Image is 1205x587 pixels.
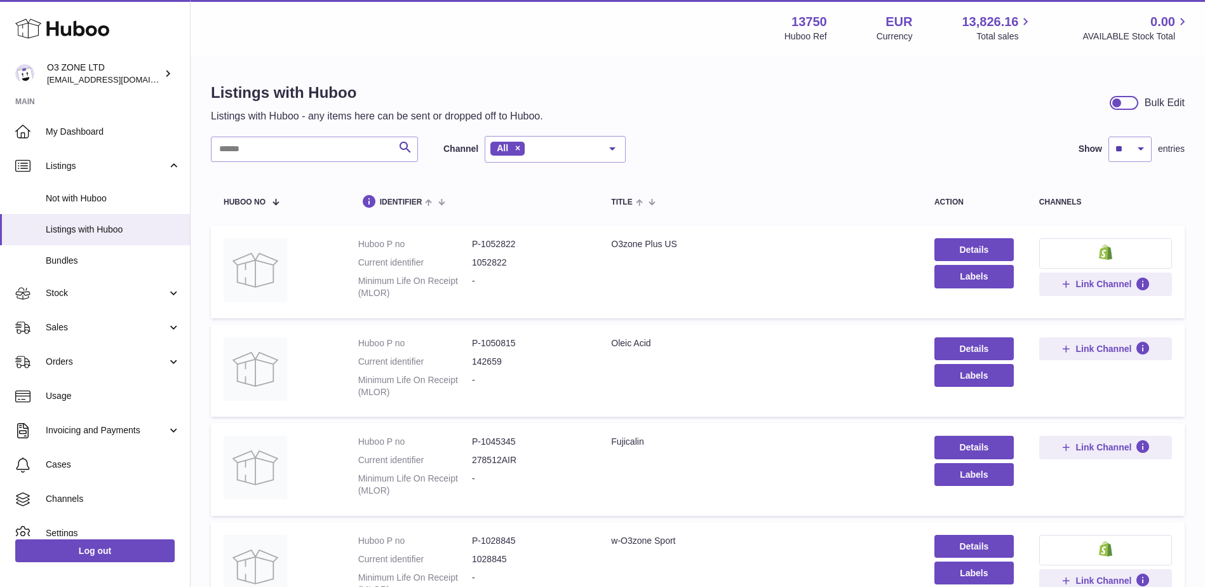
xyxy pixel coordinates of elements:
span: 13,826.16 [962,13,1018,30]
span: All [497,143,508,153]
button: Labels [934,463,1014,486]
a: Log out [15,539,175,562]
dd: - [472,473,586,497]
div: O3 ZONE LTD [47,62,161,86]
dd: - [472,374,586,398]
dd: 1052822 [472,257,586,269]
div: channels [1039,198,1172,206]
button: Labels [934,364,1014,387]
img: Fujicalin [224,436,287,499]
img: hello@o3zoneltd.co.uk [15,64,34,83]
div: Bulk Edit [1145,96,1185,110]
button: Link Channel [1039,436,1172,459]
a: 13,826.16 Total sales [962,13,1033,43]
span: Bundles [46,255,180,267]
dd: 278512AIR [472,454,586,466]
span: Total sales [976,30,1033,43]
span: Stock [46,287,167,299]
button: Link Channel [1039,337,1172,360]
dt: Minimum Life On Receipt (MLOR) [358,374,472,398]
span: Link Channel [1075,442,1131,453]
button: Link Channel [1039,273,1172,295]
span: Not with Huboo [46,192,180,205]
span: Link Channel [1075,575,1131,586]
span: Channels [46,493,180,505]
a: 0.00 AVAILABLE Stock Total [1082,13,1190,43]
span: Usage [46,390,180,402]
dt: Current identifier [358,257,472,269]
span: Link Channel [1075,278,1131,290]
dd: 1028845 [472,553,586,565]
span: Link Channel [1075,343,1131,354]
span: [EMAIL_ADDRESS][DOMAIN_NAME] [47,74,187,84]
dd: P-1045345 [472,436,586,448]
button: Labels [934,265,1014,288]
div: Oleic Acid [611,337,909,349]
span: AVAILABLE Stock Total [1082,30,1190,43]
dd: P-1028845 [472,535,586,547]
div: Huboo Ref [784,30,827,43]
span: Listings [46,160,167,172]
dd: 142659 [472,356,586,368]
img: Oleic Acid [224,337,287,401]
dt: Minimum Life On Receipt (MLOR) [358,473,472,497]
dt: Huboo P no [358,535,472,547]
dt: Huboo P no [358,337,472,349]
a: Details [934,337,1014,360]
div: w-O3zone Sport [611,535,909,547]
span: Settings [46,527,180,539]
div: Currency [877,30,913,43]
dt: Current identifier [358,553,472,565]
div: action [934,198,1014,206]
dt: Huboo P no [358,238,472,250]
div: O3zone Plus US [611,238,909,250]
p: Listings with Huboo - any items here can be sent or dropped off to Huboo. [211,109,543,123]
dd: P-1050815 [472,337,586,349]
img: shopify-small.png [1099,541,1112,557]
span: Huboo no [224,198,266,206]
img: O3zone Plus US [224,238,287,302]
div: Fujicalin [611,436,909,448]
a: Details [934,238,1014,261]
dd: - [472,275,586,299]
span: entries [1158,143,1185,155]
dt: Huboo P no [358,436,472,448]
img: shopify-small.png [1099,245,1112,260]
span: Sales [46,321,167,334]
span: title [611,198,632,206]
dt: Current identifier [358,356,472,368]
a: Details [934,535,1014,558]
button: Labels [934,562,1014,584]
span: My Dashboard [46,126,180,138]
dt: Current identifier [358,454,472,466]
span: Orders [46,356,167,368]
strong: 13750 [791,13,827,30]
span: identifier [380,198,422,206]
strong: EUR [885,13,912,30]
a: Details [934,436,1014,459]
span: 0.00 [1150,13,1175,30]
span: Listings with Huboo [46,224,180,236]
dd: P-1052822 [472,238,586,250]
label: Show [1079,143,1102,155]
h1: Listings with Huboo [211,83,543,103]
span: Invoicing and Payments [46,424,167,436]
dt: Minimum Life On Receipt (MLOR) [358,275,472,299]
span: Cases [46,459,180,471]
label: Channel [443,143,478,155]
